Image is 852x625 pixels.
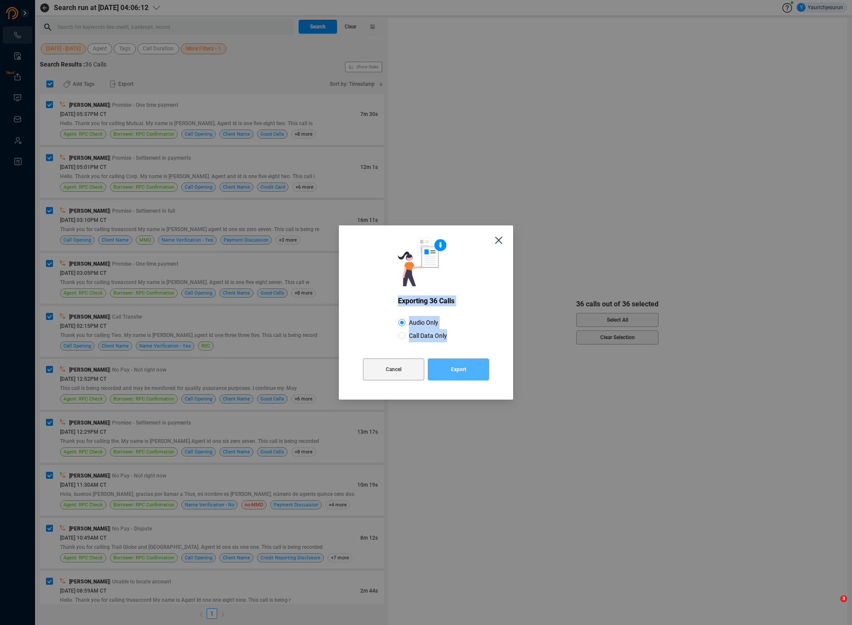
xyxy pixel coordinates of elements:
span: Export [451,358,466,380]
span: 3 [840,595,847,602]
button: Cancel [363,358,424,380]
button: Export [428,358,489,380]
span: Exporting 36 Calls [398,295,454,306]
span: Cancel [386,358,401,380]
button: Close [484,225,513,254]
iframe: Intercom live chat [822,595,843,616]
span: Audio Only [405,319,442,326]
span: Call Data Only [405,332,451,339]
